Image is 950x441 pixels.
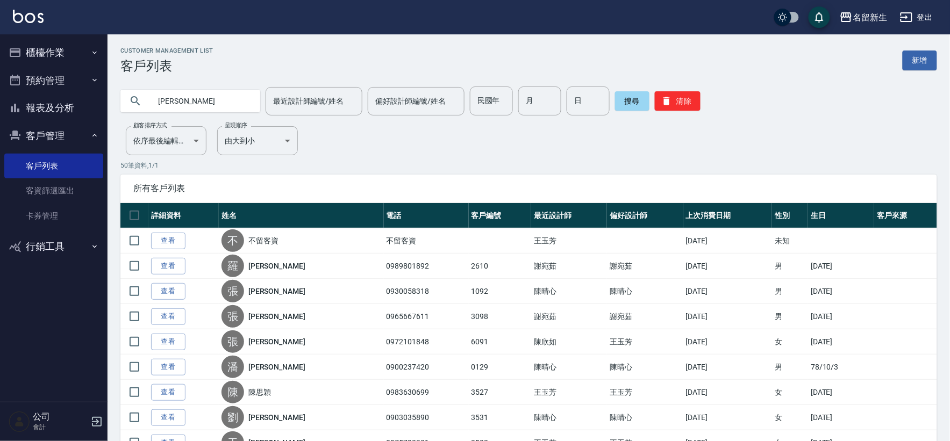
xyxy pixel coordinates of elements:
[384,380,469,405] td: 0983630699
[772,355,808,380] td: 男
[225,121,247,129] label: 呈現順序
[469,380,531,405] td: 3527
[248,261,305,271] a: [PERSON_NAME]
[808,380,874,405] td: [DATE]
[148,203,219,228] th: 詳細資料
[4,233,103,261] button: 行銷工具
[531,405,607,430] td: 陳晴心
[126,126,206,155] div: 依序最後編輯時間
[874,203,937,228] th: 客戶來源
[683,355,773,380] td: [DATE]
[607,279,683,304] td: 陳晴心
[9,411,30,432] img: Person
[248,286,305,297] a: [PERSON_NAME]
[151,308,185,325] a: 查看
[531,380,607,405] td: 王玉芳
[13,10,44,23] img: Logo
[469,304,531,329] td: 3098
[4,154,103,178] a: 客戶列表
[607,254,683,279] td: 謝宛茹
[4,39,103,67] button: 櫃檯作業
[248,387,271,397] a: 陳思穎
[33,422,88,432] p: 會計
[384,304,469,329] td: 0965667611
[607,203,683,228] th: 偏好設計師
[469,355,531,380] td: 0129
[222,330,244,353] div: 張
[219,203,384,228] th: 姓名
[607,355,683,380] td: 陳晴心
[469,329,531,355] td: 6091
[384,355,469,380] td: 0900237420
[222,255,244,277] div: 羅
[248,412,305,423] a: [PERSON_NAME]
[384,203,469,228] th: 電話
[772,380,808,405] td: 女
[772,405,808,430] td: 女
[808,304,874,329] td: [DATE]
[469,203,531,228] th: 客戶編號
[853,11,887,24] div: 名留新生
[384,405,469,430] td: 0903035890
[217,126,298,155] div: 由大到小
[808,405,874,430] td: [DATE]
[808,329,874,355] td: [DATE]
[151,258,185,274] a: 查看
[808,355,874,380] td: 78/10/3
[222,305,244,328] div: 張
[531,355,607,380] td: 陳晴心
[151,86,252,115] input: 搜尋關鍵字
[469,254,531,279] td: 2610
[772,203,808,228] th: 性別
[151,384,185,401] a: 查看
[683,203,773,228] th: 上次消費日期
[222,356,244,378] div: 潘
[683,279,773,304] td: [DATE]
[4,94,103,122] button: 報表及分析
[772,228,808,254] td: 未知
[683,329,773,355] td: [DATE]
[222,280,244,302] div: 張
[903,50,937,70] a: 新增
[120,47,213,54] h2: Customer Management List
[531,329,607,355] td: 陳欣如
[772,279,808,304] td: 男
[683,380,773,405] td: [DATE]
[133,183,924,194] span: 所有客戶列表
[469,405,531,430] td: 3531
[120,161,937,170] p: 50 筆資料, 1 / 1
[248,336,305,347] a: [PERSON_NAME]
[683,228,773,254] td: [DATE]
[607,380,683,405] td: 王玉芳
[384,228,469,254] td: 不留客資
[248,362,305,372] a: [PERSON_NAME]
[133,121,167,129] label: 顧客排序方式
[222,381,244,403] div: 陳
[151,359,185,375] a: 查看
[808,203,874,228] th: 生日
[896,8,937,27] button: 登出
[607,329,683,355] td: 王玉芳
[4,122,103,150] button: 客戶管理
[151,233,185,249] a: 查看
[772,304,808,329] td: 男
[531,228,607,254] td: 王玉芳
[4,204,103,228] a: 卡券管理
[222,406,244,429] div: 劉
[683,254,773,279] td: [DATE]
[835,6,891,28] button: 名留新生
[248,311,305,322] a: [PERSON_NAME]
[222,229,244,252] div: 不
[607,405,683,430] td: 陳晴心
[772,329,808,355] td: 女
[384,279,469,304] td: 0930058318
[531,254,607,279] td: 謝宛茹
[531,304,607,329] td: 謝宛茹
[4,178,103,203] a: 客資篩選匯出
[151,334,185,350] a: 查看
[772,254,808,279] td: 男
[120,59,213,74] h3: 客戶列表
[531,203,607,228] th: 最近設計師
[809,6,830,28] button: save
[615,91,649,111] button: 搜尋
